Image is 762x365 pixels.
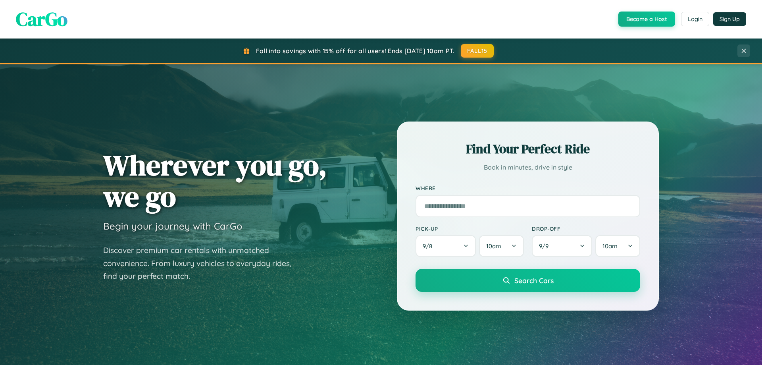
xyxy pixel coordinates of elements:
[479,235,524,257] button: 10am
[16,6,67,32] span: CarGo
[416,185,640,192] label: Where
[103,244,302,283] p: Discover premium car rentals with unmatched convenience. From luxury vehicles to everyday rides, ...
[461,44,494,58] button: FALL15
[416,225,524,232] label: Pick-up
[681,12,709,26] button: Login
[539,242,552,250] span: 9 / 9
[103,220,242,232] h3: Begin your journey with CarGo
[532,225,640,232] label: Drop-off
[532,235,592,257] button: 9/9
[416,269,640,292] button: Search Cars
[514,276,554,285] span: Search Cars
[595,235,640,257] button: 10am
[602,242,618,250] span: 10am
[618,12,675,27] button: Become a Host
[103,149,327,212] h1: Wherever you go, we go
[486,242,501,250] span: 10am
[416,140,640,158] h2: Find Your Perfect Ride
[416,235,476,257] button: 9/8
[256,47,455,55] span: Fall into savings with 15% off for all users! Ends [DATE] 10am PT.
[416,162,640,173] p: Book in minutes, drive in style
[423,242,436,250] span: 9 / 8
[713,12,746,26] button: Sign Up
